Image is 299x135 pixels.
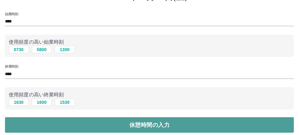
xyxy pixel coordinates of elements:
[9,99,29,106] button: 1630
[9,91,290,99] p: 使用頻度の高い終業時刻
[5,64,18,69] label: 終業時刻
[9,46,29,53] button: 0730
[55,46,75,53] button: 1300
[32,99,52,106] button: 1600
[5,12,18,16] label: 始業時刻
[32,46,52,53] button: 0800
[5,117,294,133] button: 休憩時間の入力
[55,99,75,106] button: 1530
[9,38,290,46] p: 使用頻度の高い始業時刻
